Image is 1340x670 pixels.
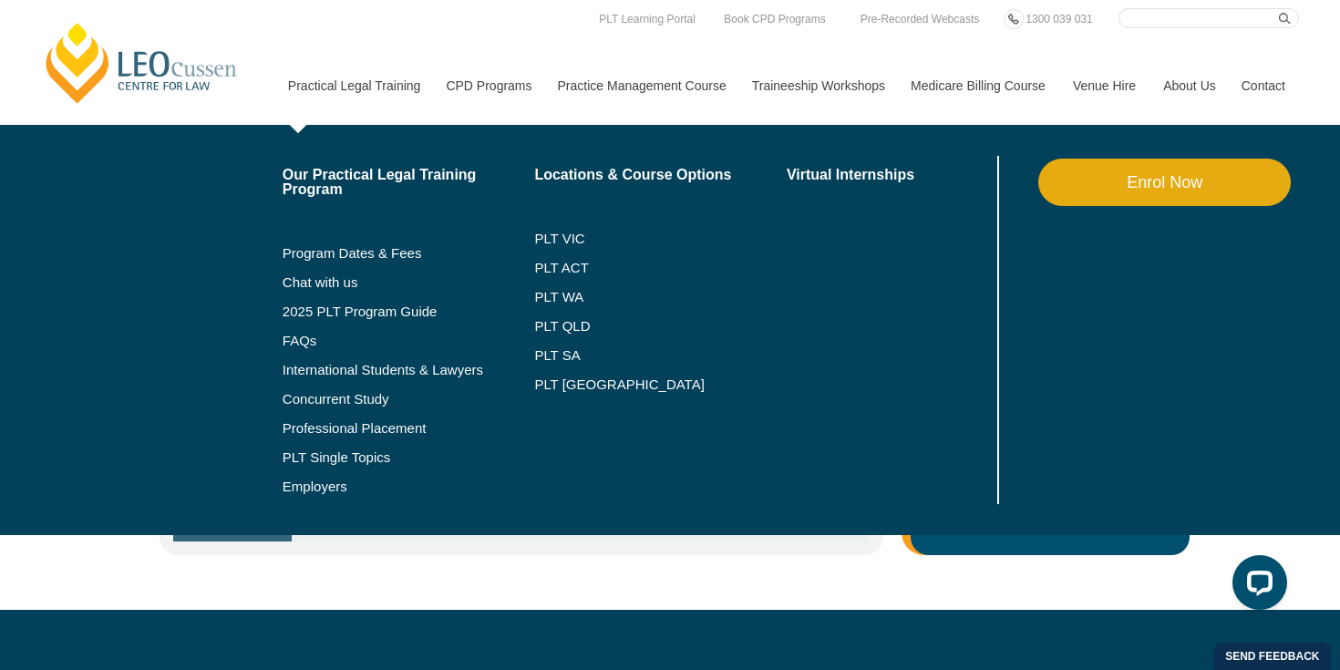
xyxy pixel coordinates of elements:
[897,46,1059,125] a: Medicare Billing Course
[856,9,984,29] a: Pre-Recorded Webcasts
[274,46,433,125] a: Practical Legal Training
[738,46,897,125] a: Traineeship Workshops
[1149,46,1228,125] a: About Us
[534,261,787,275] a: PLT ACT
[534,348,787,363] a: PLT SA
[283,421,535,436] a: Professional Placement
[1021,9,1097,29] a: 1300 039 031
[283,392,535,407] a: Concurrent Study
[534,232,787,246] a: PLT VIC
[1038,159,1291,206] a: Enrol Now
[283,246,535,261] a: Program Dates & Fees
[1026,13,1092,26] span: 1300 039 031
[719,9,830,29] a: Book CPD Programs
[594,9,700,29] a: PLT Learning Portal
[534,290,741,304] a: PLT WA
[283,450,535,465] a: PLT Single Topics
[283,168,535,197] a: Our Practical Legal Training Program
[787,168,994,182] a: Virtual Internships
[41,20,242,106] a: [PERSON_NAME] Centre for Law
[544,46,738,125] a: Practice Management Course
[283,479,535,494] a: Employers
[283,304,490,319] a: 2025 PLT Program Guide
[283,363,535,377] a: International Students & Lawyers
[534,319,787,334] a: PLT QLD
[283,275,535,290] a: Chat with us
[1059,46,1149,125] a: Venue Hire
[283,334,535,348] a: FAQs
[534,377,787,392] a: PLT [GEOGRAPHIC_DATA]
[534,168,787,182] a: Locations & Course Options
[1228,46,1299,125] a: Contact
[432,46,543,125] a: CPD Programs
[1218,548,1294,624] iframe: LiveChat chat widget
